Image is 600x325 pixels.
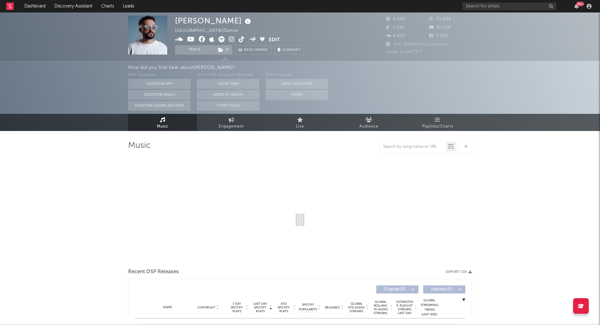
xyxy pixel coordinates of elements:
[197,101,259,111] button: Other Tools
[252,302,268,313] span: Last Day Spotify Plays
[266,79,328,89] button: Artist on Roster
[128,90,191,100] button: Sodatone Emails
[422,123,453,130] span: Playlists/Charts
[372,300,389,315] span: Global Rolling 7D Audio Streams
[266,71,328,79] div: Other Sources
[386,17,405,21] span: 6.665
[380,144,446,149] input: Search by song name or URL
[214,45,232,55] span: ( 1 )
[429,17,451,21] span: 65.999
[296,123,304,130] span: Live
[576,2,584,6] div: 99 +
[462,2,556,10] input: Search for artists
[175,16,252,26] div: [PERSON_NAME]
[128,79,191,89] button: Sodatone App
[386,42,449,46] span: 394.269 Monthly Listeners
[214,45,232,55] button: (1)
[403,114,472,131] a: Playlists/Charts
[429,26,451,30] span: 32.200
[228,302,245,313] span: 7 Day Spotify Plays
[299,303,317,312] span: Spotify Popularity
[128,71,191,79] div: With Sodatone
[266,114,334,131] a: Live
[128,101,191,111] button: Sodatone Snowflake Data
[396,300,413,315] span: Estimated % Playlist Streams Last Day
[128,268,179,276] span: Recent DSP Releases
[325,306,340,309] span: Released
[386,26,404,30] span: 1.136
[420,298,439,317] div: Global Streaming Trend (Last 60D)
[423,285,465,293] button: Features(0)
[386,34,405,38] span: 6.623
[359,123,378,130] span: Audience
[348,302,365,313] span: Global ATD Audio Streams
[334,114,403,131] a: Audience
[266,90,328,100] button: Other
[175,45,214,55] button: Track
[386,50,422,54] span: Jump Score: 79.7
[380,288,409,291] span: Originals ( 0 )
[376,285,418,293] button: Originals(0)
[197,90,259,100] button: Word Of Mouth
[157,123,168,130] span: Music
[197,306,215,309] span: Copyright
[429,34,448,38] span: 2.000
[175,27,245,35] div: [GEOGRAPHIC_DATA] | Dance
[197,114,266,131] a: Engagement
[244,46,268,54] span: Benchmark
[128,64,600,71] div: How did you first hear about [PERSON_NAME] ?
[427,288,456,291] span: Features ( 0 )
[274,45,304,55] button: Summary
[574,4,579,9] button: 99+
[446,270,472,274] button: Export CSV
[147,305,188,310] div: Name
[128,114,197,131] a: Music
[197,79,259,89] button: On My Own
[235,45,271,55] a: Benchmark
[275,302,292,313] span: ATD Spotify Plays
[282,48,301,52] span: Summary
[197,71,259,79] div: Other A&R Discovery Methods
[269,36,280,44] button: Edit
[219,123,244,130] span: Engagement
